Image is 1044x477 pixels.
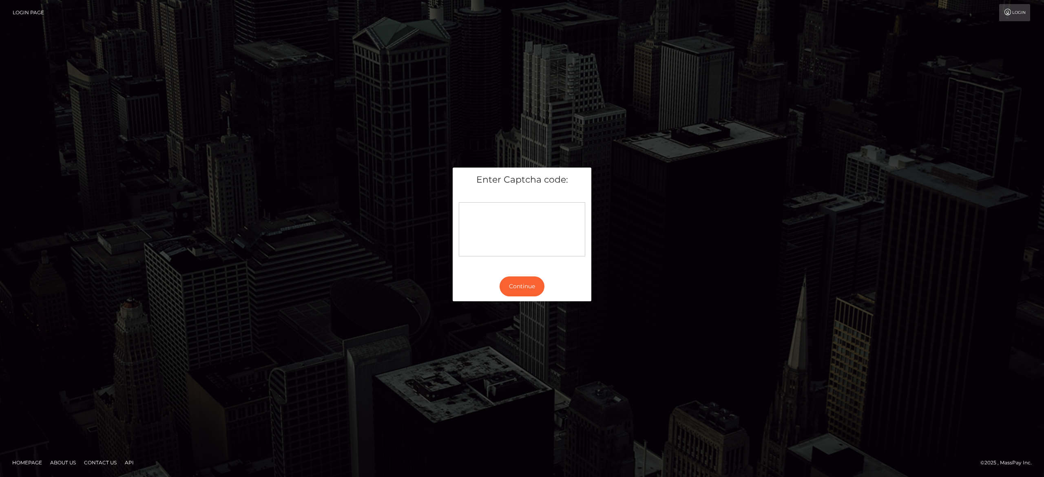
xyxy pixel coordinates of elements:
[980,458,1038,467] div: © 2025 , MassPay Inc.
[47,456,79,469] a: About Us
[9,456,45,469] a: Homepage
[459,174,585,186] h5: Enter Captcha code:
[999,4,1030,21] a: Login
[81,456,120,469] a: Contact Us
[122,456,137,469] a: API
[459,202,585,256] div: Captcha widget loading...
[13,4,44,21] a: Login Page
[500,276,544,296] button: Continue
